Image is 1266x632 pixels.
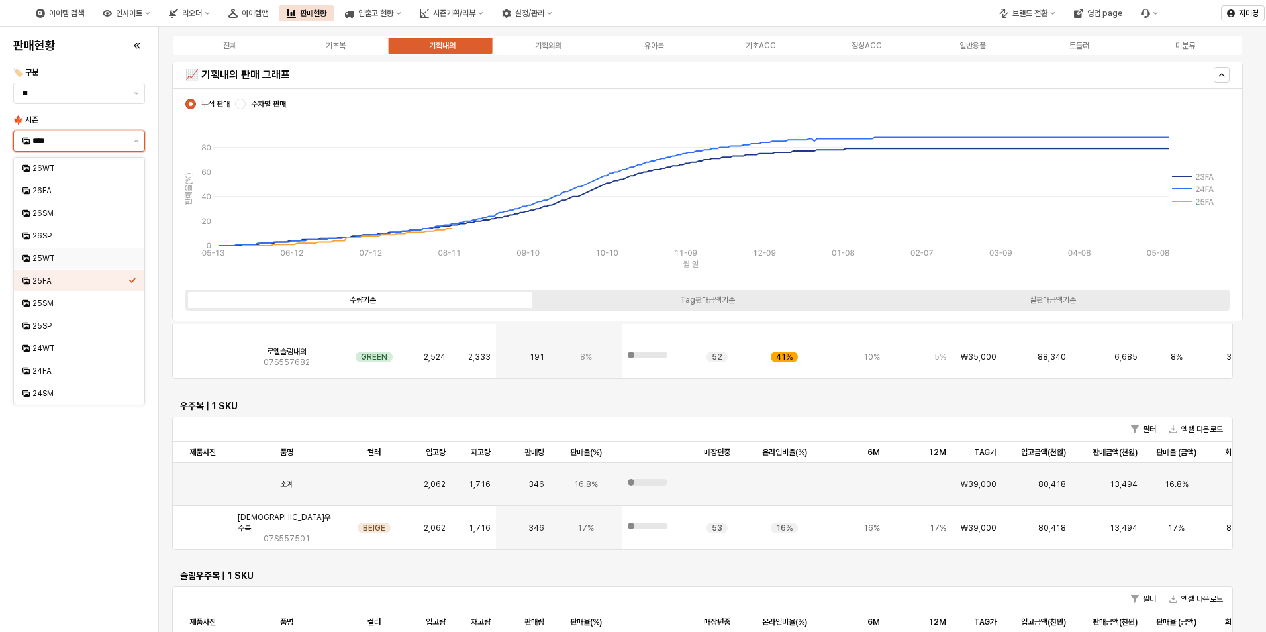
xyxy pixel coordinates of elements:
p: 지미경 [1239,8,1259,19]
span: ₩39,000 [961,479,997,490]
span: 판매금액(천원) [1093,617,1138,627]
div: 아이템 검색 [28,5,92,21]
label: 전체 [177,40,283,52]
span: 80,418 [1038,523,1066,533]
div: Tag판매금액기준 [680,295,735,305]
div: 토들러 [1069,41,1089,50]
div: 브랜드 전환 [1012,9,1047,18]
label: 수량기준 [190,294,535,306]
span: 판매율(%) [570,617,602,627]
span: 80,418 [1038,479,1066,490]
span: 매장편중 [704,447,730,458]
span: 53 [712,523,722,533]
span: 입고량 [426,447,446,458]
h6: 슬림우주복 | 1 SKU [180,570,1225,582]
div: 기초복 [326,41,346,50]
div: 인사이트 [116,9,142,18]
span: 10% [863,352,880,362]
span: 2,333 [468,352,491,362]
div: 리오더 [161,5,218,21]
span: 41% [776,352,793,362]
span: 88,340 [1038,352,1066,362]
div: 입출고 현황 [358,9,393,18]
div: 26SM [32,208,128,219]
span: 제품사진 [189,447,216,458]
span: 입고금액(천원) [1021,617,1066,627]
span: 소계 [280,479,293,490]
span: 품명 [280,617,293,627]
div: 기획외의 [535,41,561,50]
div: 영업 page [1066,5,1130,21]
span: 판매율 (금액) [1156,617,1196,627]
span: 재고량 [471,617,491,627]
button: Hide [1214,67,1230,83]
div: 시즌기획/리뷰 [412,5,491,21]
main: App Frame [159,27,1266,632]
span: 346 [528,479,544,490]
span: 온라인비율(%) [762,617,807,627]
div: 판매현황 [300,9,326,18]
span: 13,494 [1110,479,1138,490]
div: 시즌기획/리뷰 [433,9,475,18]
span: 컬러 [367,617,381,627]
span: TAG가 [974,617,997,627]
span: 16.8% [574,479,598,490]
span: 36% [1226,352,1243,362]
span: 346 [528,523,544,533]
span: 입고금액(천원) [1021,447,1066,458]
span: GREEN [361,352,387,362]
div: 25WT [32,253,128,264]
span: 1,716 [469,479,491,490]
label: 기획외의 [495,40,601,52]
div: 24WT [32,343,128,354]
div: 26SP [32,231,128,241]
label: 미분류 [1132,40,1238,52]
div: 판매현황 [279,5,334,21]
span: 2,062 [424,523,446,533]
span: 07S557501 [264,533,310,544]
div: 설정/관리 [494,5,560,21]
div: 수량기준 [350,295,376,305]
span: 12M [928,447,946,458]
div: 26WT [32,163,128,174]
div: 25SM [32,298,128,309]
span: 17% [1168,523,1185,533]
div: 리오더 [182,9,202,18]
span: 8% [1171,352,1183,362]
span: TAG가 [974,447,997,458]
span: 누적 판매 [201,99,230,109]
span: 6M [867,447,880,458]
span: 회수율 [1225,617,1245,627]
span: 🍁 시즌 [13,115,38,125]
span: 주차별 판매 [251,99,286,109]
span: 매장편중 [704,617,730,627]
span: ₩35,000 [961,352,997,362]
span: 판매율(%) [570,447,602,458]
div: 아이템맵 [220,5,276,21]
h5: 📈 기획내의 판매 그래프 [185,68,966,81]
span: [DEMOGRAPHIC_DATA]우주복 [238,512,336,533]
span: 1,716 [469,523,491,533]
div: 실판매금액기준 [1030,295,1076,305]
label: 기초복 [283,40,389,52]
div: 영업 page [1087,9,1122,18]
span: 52 [712,352,722,362]
div: 25FA [32,276,128,286]
button: 엑셀 다운로드 [1164,591,1228,607]
button: 엑셀 다운로드 [1164,421,1228,437]
span: 품명 [280,447,293,458]
span: 판매금액(천원) [1093,447,1138,458]
span: 16% [776,523,793,533]
label: 일반용품 [920,40,1026,52]
span: BEIGE [363,523,385,533]
span: 회수율 [1225,447,1245,458]
span: 제품사진 [189,617,216,627]
div: 설정/관리 [515,9,544,18]
button: 제안 사항 표시 [128,83,144,103]
span: 8% [580,352,592,362]
span: ₩39,000 [961,523,997,533]
span: 17% [577,523,594,533]
div: 브랜드 전환 [991,5,1063,21]
span: 6M [867,617,880,627]
h6: 우주복 | 1 SKU [180,400,1225,412]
